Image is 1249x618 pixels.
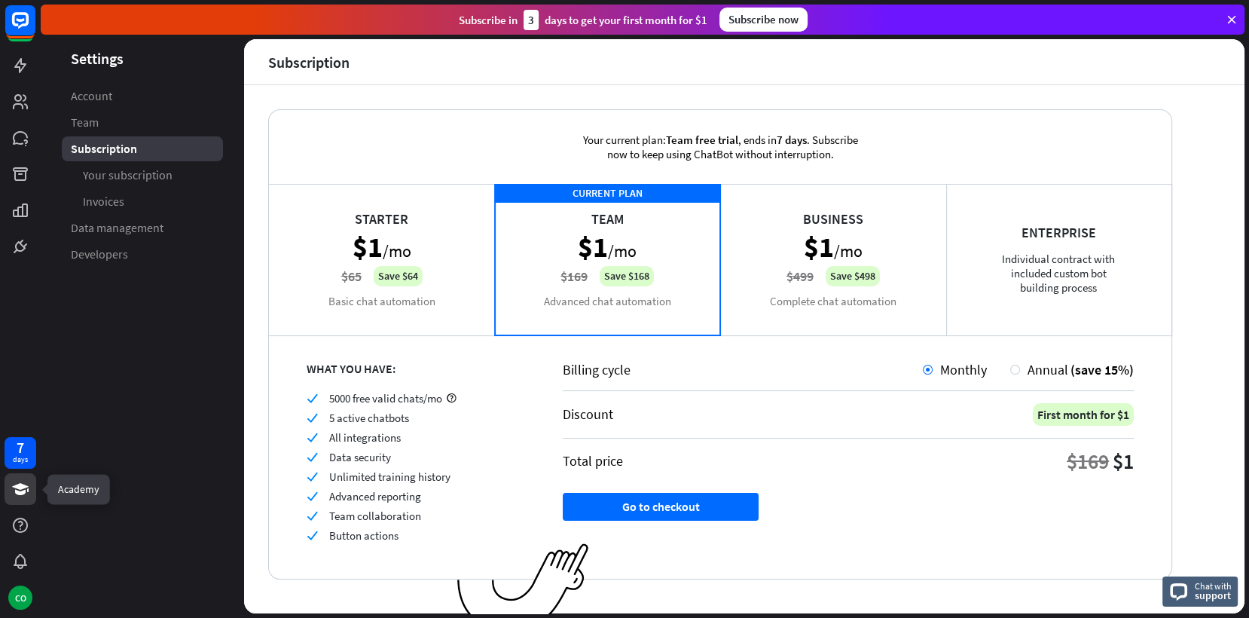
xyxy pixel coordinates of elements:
[954,80,1249,618] iframe: LiveChat chat widget
[307,471,318,482] i: check
[71,220,163,236] span: Data management
[62,110,223,135] a: Team
[329,470,450,484] span: Unlimited training history
[83,194,124,210] span: Invoices
[307,530,318,541] i: check
[71,246,128,262] span: Developers
[307,510,318,522] i: check
[17,441,24,454] div: 7
[62,242,223,267] a: Developers
[329,509,421,523] span: Team collaboration
[62,216,223,240] a: Data management
[563,361,923,378] div: Billing cycle
[329,430,401,445] span: All integrations
[777,133,807,147] span: 7 days
[307,412,318,424] i: check
[13,454,28,465] div: days
[8,586,32,610] div: CO
[307,361,525,376] div: WHAT YOU HAVE:
[329,528,399,543] span: Button actions
[71,88,112,104] span: Account
[62,189,223,214] a: Invoices
[329,411,409,425] span: 5 active chatbots
[71,141,137,157] span: Subscription
[83,167,173,183] span: Your subscription
[5,437,36,469] a: 7 days
[307,491,318,502] i: check
[71,115,99,130] span: Team
[563,405,613,423] div: Discount
[524,10,539,30] div: 3
[268,54,350,71] div: Subscription
[719,8,808,32] div: Subscribe now
[41,48,244,69] header: Settings
[666,133,738,147] span: Team free trial
[329,450,391,464] span: Data security
[62,163,223,188] a: Your subscription
[558,110,882,184] div: Your current plan: , ends in . Subscribe now to keep using ChatBot without interruption.
[329,391,442,405] span: 5000 free valid chats/mo
[563,452,623,470] div: Total price
[307,393,318,404] i: check
[62,84,223,109] a: Account
[307,432,318,443] i: check
[307,451,318,463] i: check
[459,10,707,30] div: Subscribe in days to get your first month for $1
[563,493,759,521] button: Go to checkout
[940,361,987,378] span: Monthly
[329,489,421,503] span: Advanced reporting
